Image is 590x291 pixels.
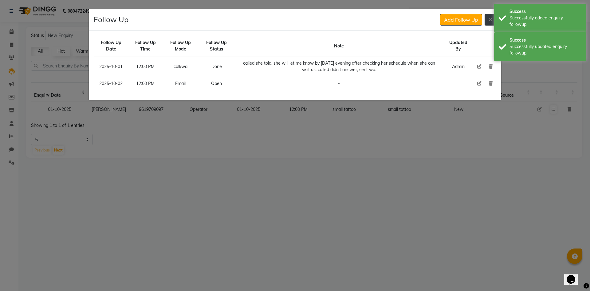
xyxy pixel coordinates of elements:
[97,80,124,87] div: 2025-10-02
[132,63,159,70] div: 12:00 PM
[128,36,163,56] td: Follow Up Time
[97,63,124,70] div: 2025-10-01
[509,15,582,28] div: Successfully added enquiry followup.
[440,14,482,26] button: Add Follow Up
[509,8,582,15] div: Success
[509,43,582,56] div: Successfully updated enquiry followup.
[198,56,235,77] td: Done
[163,36,198,56] td: Follow Up Mode
[564,266,584,285] iframe: chat widget
[94,36,128,56] td: Follow Up Date
[163,56,198,77] td: call/wa
[509,37,582,43] div: Success
[132,80,159,87] div: 12:00 PM
[94,14,128,25] h4: Follow Up
[235,77,443,91] td: -
[235,36,443,56] td: Note
[235,56,443,77] td: called she told, she will let me know by [DATE] evening after checking her schedule when she can ...
[163,77,198,91] td: Email
[198,36,235,56] td: Follow Up Status
[198,77,235,91] td: Open
[443,56,474,77] td: Admin
[443,36,474,56] td: Updated By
